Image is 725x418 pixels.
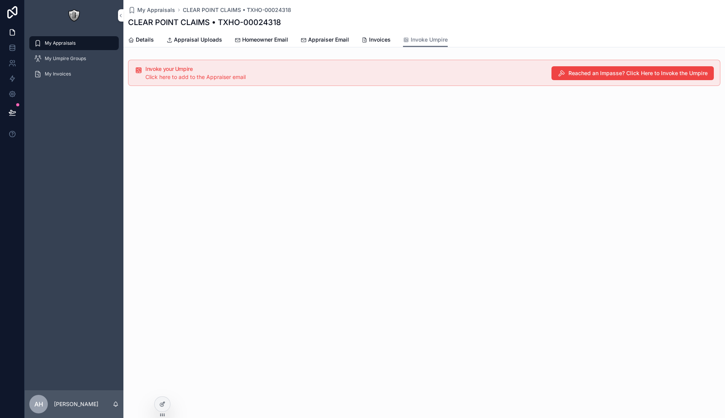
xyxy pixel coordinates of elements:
span: Click here to add to the Appraiser email [145,74,246,80]
h1: CLEAR POINT CLAIMS • TXHO-00024318 [128,17,281,28]
a: Homeowner Email [234,33,288,48]
a: Invoices [361,33,391,48]
a: My Appraisals [128,6,175,14]
a: Appraisal Uploads [166,33,222,48]
span: My Appraisals [137,6,175,14]
span: Invoke Umpire [411,36,448,44]
p: [PERSON_NAME] [54,400,98,408]
div: scrollable content [25,31,123,91]
span: Appraiser Email [308,36,349,44]
span: My Invoices [45,71,71,77]
a: My Invoices [29,67,119,81]
span: Reached an Impasse? Click Here to Invoke the Umpire [568,69,708,77]
a: Appraiser Email [300,33,349,48]
div: Click here to add to the Appraiser email [145,73,545,81]
span: Homeowner Email [242,36,288,44]
span: AH [34,400,43,409]
span: Appraisal Uploads [174,36,222,44]
a: My Appraisals [29,36,119,50]
span: Details [136,36,154,44]
a: Invoke Umpire [403,33,448,47]
span: Invoices [369,36,391,44]
img: App logo [68,9,80,22]
h5: Invoke your Umpire [145,66,545,72]
a: CLEAR POINT CLAIMS • TXHO-00024318 [183,6,291,14]
span: My Appraisals [45,40,76,46]
button: Reached an Impasse? Click Here to Invoke the Umpire [551,66,714,80]
a: My Umpire Groups [29,52,119,65]
span: My Umpire Groups [45,55,86,62]
a: Details [128,33,154,48]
